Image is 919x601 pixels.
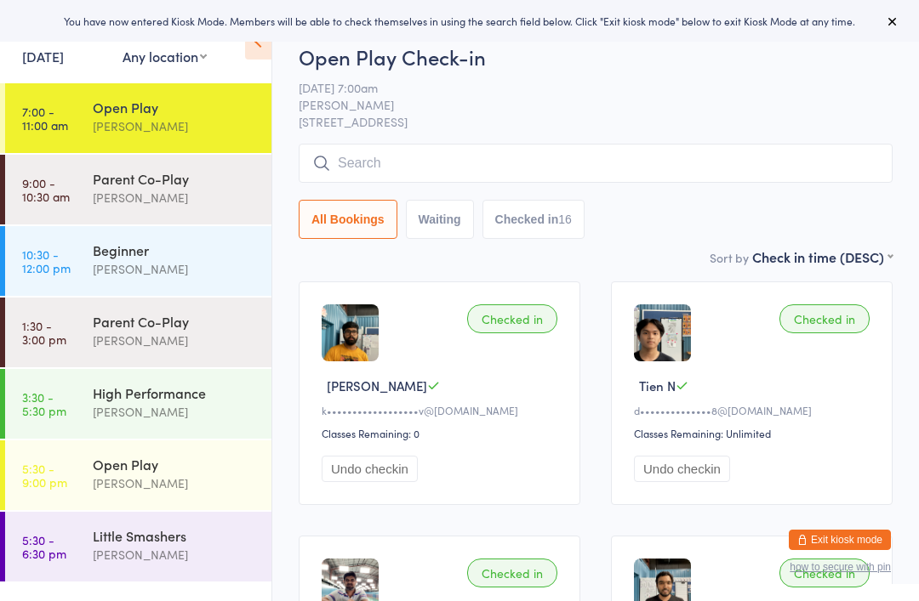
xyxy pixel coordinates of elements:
div: Parent Co-Play [93,312,257,331]
span: [DATE] 7:00am [299,79,866,96]
input: Search [299,144,893,183]
div: Classes Remaining: Unlimited [634,426,875,440]
div: [PERSON_NAME] [93,259,257,279]
div: Open Play [93,455,257,473]
div: 16 [558,213,572,226]
div: You have now entered Kiosk Mode. Members will be able to check themselves in using the search fie... [27,14,892,28]
a: 10:30 -12:00 pmBeginner[PERSON_NAME] [5,226,271,296]
button: Checked in16 [482,200,585,239]
span: [PERSON_NAME] [327,377,427,394]
div: d••••••••••••••8@[DOMAIN_NAME] [634,403,875,417]
a: 1:30 -3:00 pmParent Co-Play[PERSON_NAME] [5,298,271,367]
button: how to secure with pin [790,561,891,573]
a: 9:00 -10:30 amParent Co-Play[PERSON_NAME] [5,155,271,224]
a: 7:00 -11:00 amOpen Play[PERSON_NAME] [5,83,271,153]
span: Tien N [639,377,676,394]
div: High Performance [93,383,257,402]
div: Beginner [93,241,257,259]
div: [PERSON_NAME] [93,188,257,207]
button: Undo checkin [322,456,418,482]
h2: Open Play Check-in [299,43,893,71]
div: Parent Co-Play [93,169,257,188]
time: 10:30 - 12:00 pm [22,247,71,275]
time: 5:30 - 9:00 pm [22,462,67,489]
time: 1:30 - 3:00 pm [22,319,66,346]
div: k••••••••••••••••••v@[DOMAIN_NAME] [322,403,562,417]
button: All Bookings [299,200,397,239]
span: [PERSON_NAME] [299,96,866,113]
div: Checked in [779,558,870,587]
div: Checked in [467,304,557,333]
time: 7:00 - 11:00 am [22,105,68,132]
div: Check in time (DESC) [752,247,893,266]
div: [PERSON_NAME] [93,116,257,136]
label: Sort by [710,249,749,266]
span: [STREET_ADDRESS] [299,113,893,130]
a: 3:30 -5:30 pmHigh Performance[PERSON_NAME] [5,369,271,439]
time: 5:30 - 6:30 pm [22,533,66,560]
div: [PERSON_NAME] [93,331,257,350]
div: Open Play [93,98,257,116]
div: Checked in [779,304,870,333]
div: Checked in [467,558,557,587]
a: 5:30 -6:30 pmLittle Smashers[PERSON_NAME] [5,512,271,581]
div: Classes Remaining: 0 [322,426,562,440]
button: Exit kiosk mode [789,530,891,550]
img: image1755351635.png [322,304,379,361]
div: [PERSON_NAME] [93,545,257,564]
button: Waiting [406,200,474,239]
div: Little Smashers [93,526,257,545]
a: [DATE] [22,47,64,65]
div: [PERSON_NAME] [93,473,257,493]
img: image1721570076.png [634,304,691,361]
div: [PERSON_NAME] [93,402,257,422]
a: 5:30 -9:00 pmOpen Play[PERSON_NAME] [5,440,271,510]
div: Any location [123,47,207,65]
button: Undo checkin [634,456,730,482]
time: 9:00 - 10:30 am [22,176,70,203]
time: 3:30 - 5:30 pm [22,390,66,417]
